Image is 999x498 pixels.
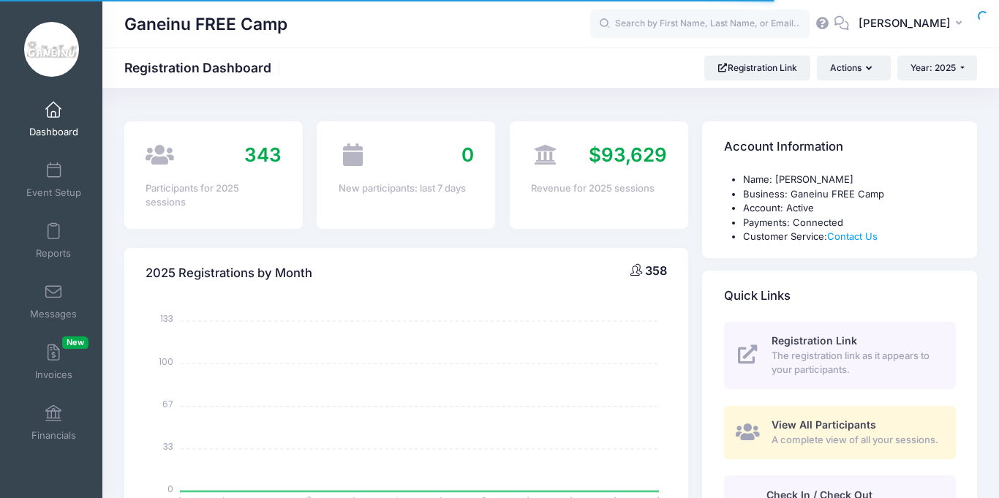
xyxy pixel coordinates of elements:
span: [PERSON_NAME] [859,15,951,31]
tspan: 133 [160,312,173,325]
button: [PERSON_NAME] [849,7,977,41]
h1: Registration Dashboard [124,60,284,75]
a: Event Setup [19,154,88,205]
span: 343 [244,143,282,166]
span: Financials [31,429,76,442]
img: Ganeinu FREE Camp [24,22,79,77]
a: Contact Us [827,230,878,242]
span: Event Setup [26,186,81,199]
div: Participants for 2025 sessions [146,181,281,210]
h4: 2025 Registrations by Month [146,252,312,294]
li: Business: Ganeinu FREE Camp [743,187,956,202]
li: Payments: Connected [743,216,956,230]
a: View All Participants A complete view of all your sessions. [724,406,956,459]
span: Reports [36,247,71,260]
tspan: 33 [163,440,173,453]
span: Year: 2025 [911,62,956,73]
span: The registration link as it appears to your participants. [772,349,939,377]
li: Name: [PERSON_NAME] [743,173,956,187]
button: Actions [817,56,890,80]
li: Customer Service: [743,230,956,244]
span: Messages [30,308,77,320]
span: Dashboard [29,126,78,138]
input: Search by First Name, Last Name, or Email... [590,10,810,39]
a: InvoicesNew [19,336,88,388]
span: 358 [645,263,667,278]
span: Invoices [35,369,72,381]
tspan: 0 [167,483,173,495]
tspan: 67 [162,397,173,410]
a: Registration Link The registration link as it appears to your participants. [724,322,956,389]
div: Revenue for 2025 sessions [531,181,666,196]
tspan: 100 [159,355,173,367]
span: View All Participants [772,418,876,431]
span: 0 [461,143,474,166]
div: New participants: last 7 days [339,181,474,196]
span: Registration Link [772,334,857,347]
span: A complete view of all your sessions. [772,433,939,448]
h1: Ganeinu FREE Camp [124,7,287,41]
h4: Quick Links [724,275,791,317]
a: Messages [19,276,88,327]
a: Registration Link [704,56,810,80]
a: Dashboard [19,94,88,145]
a: Financials [19,397,88,448]
li: Account: Active [743,201,956,216]
span: $93,629 [589,143,667,166]
h4: Account Information [724,127,843,168]
span: New [62,336,88,349]
a: Reports [19,215,88,266]
button: Year: 2025 [897,56,977,80]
